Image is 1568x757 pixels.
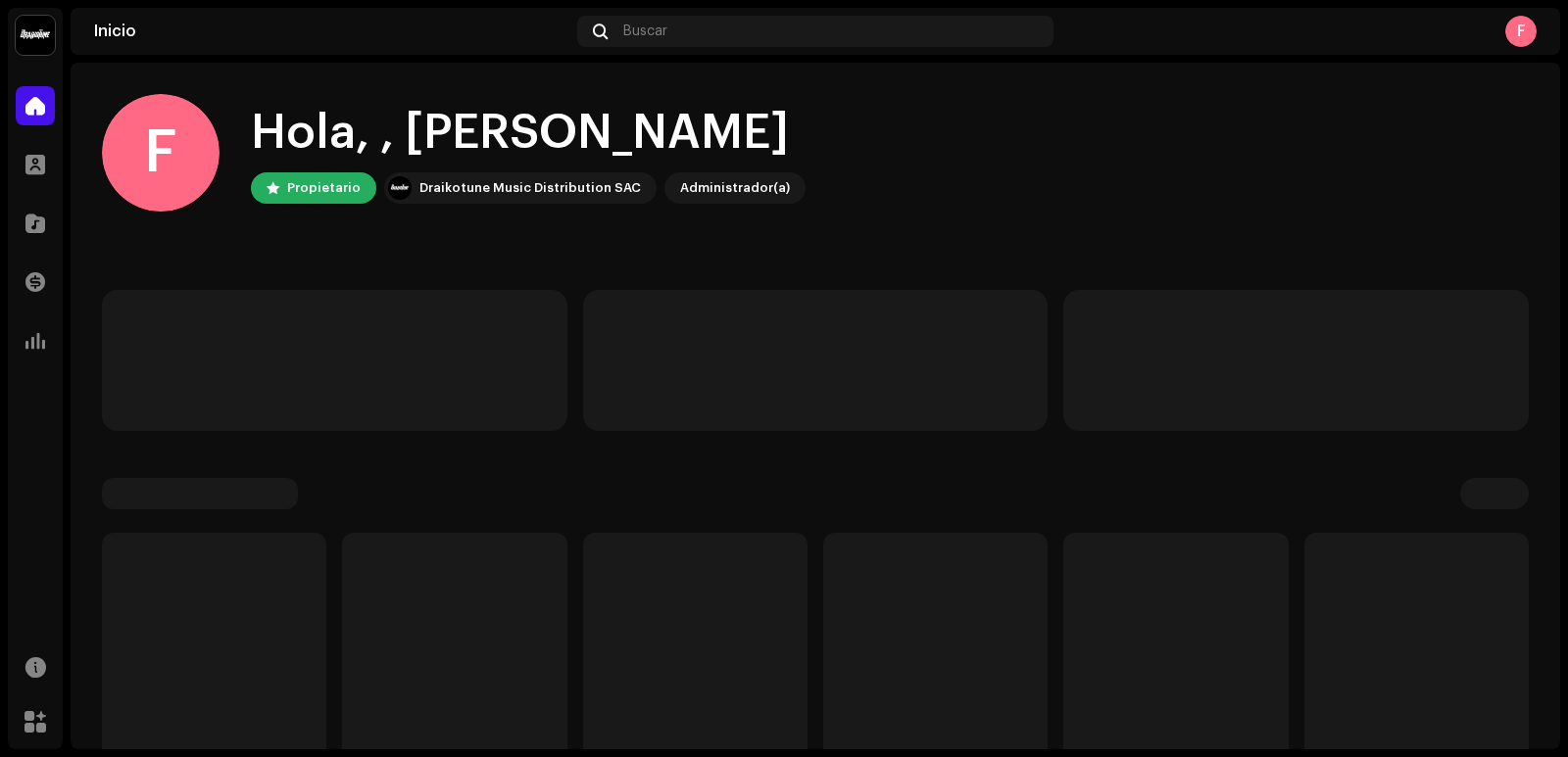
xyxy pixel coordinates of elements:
[102,94,220,212] div: F
[388,176,412,200] img: 10370c6a-d0e2-4592-b8a2-38f444b0ca44
[94,24,569,39] div: Inicio
[251,102,806,165] div: Hola, , [PERSON_NAME]
[680,176,790,200] div: Administrador(a)
[419,176,641,200] div: Draikotune Music Distribution SAC
[16,16,55,55] img: 10370c6a-d0e2-4592-b8a2-38f444b0ca44
[623,24,667,39] span: Buscar
[287,176,361,200] div: Propietario
[1505,16,1537,47] div: F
